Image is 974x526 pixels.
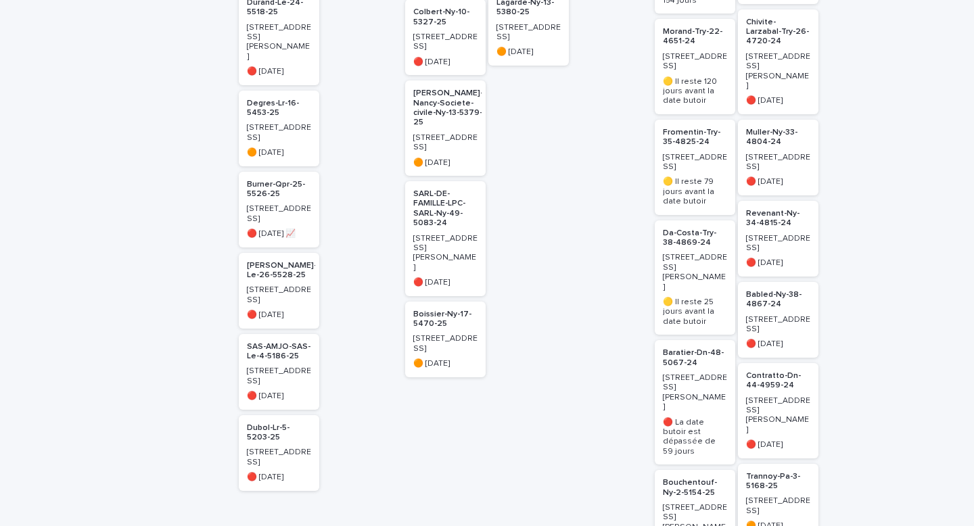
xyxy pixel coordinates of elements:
p: 🔴 [DATE] [247,310,311,320]
p: 🔴 [DATE] [746,258,810,268]
p: Baratier-Dn-48-5067-24 [663,348,727,368]
p: Revenant-Ny-34-4815-24 [746,209,810,229]
a: Contratto-Dn-44-4959-24[STREET_ADDRESS][PERSON_NAME]🔴 [DATE] [738,363,818,458]
p: Trannoy-Pa-3-5168-25 [746,472,810,492]
a: Burner-Qpr-25-5526-25[STREET_ADDRESS]🔴 [DATE] 📈 [239,172,319,247]
p: Da-Costa-Try-38-4869-24 [663,229,727,248]
a: Degres-Lr-16-5453-25[STREET_ADDRESS]🟠 [DATE] [239,91,319,166]
p: Burner-Qpr-25-5526-25 [247,180,311,199]
p: Babled-Ny-38-4867-24 [746,290,810,310]
p: Morand-Try-22-4651-24 [663,27,727,47]
p: [STREET_ADDRESS] [413,32,478,52]
p: [STREET_ADDRESS][PERSON_NAME] [247,23,311,62]
p: [STREET_ADDRESS][PERSON_NAME] [663,373,727,412]
p: Boissier-Ny-17-5470-25 [413,310,478,329]
p: [STREET_ADDRESS] [247,285,311,305]
p: 🔴 [DATE] [746,440,810,450]
p: [STREET_ADDRESS] [247,123,311,143]
a: Muller-Ny-33-4804-24[STREET_ADDRESS]🔴 [DATE] [738,120,818,195]
a: Fromentin-Try-35-4825-24[STREET_ADDRESS]🟡 Il reste 79 jours avant la date butoir [655,120,735,215]
p: 🟡 Il reste 120 jours avant la date butoir [663,77,727,106]
p: 🔴 [DATE] [413,278,478,287]
p: [STREET_ADDRESS] [663,52,727,72]
p: 🔴 [DATE] [413,57,478,67]
p: 🟠 [DATE] [413,158,478,168]
p: Chivite-Larzabal-Try-26-4720-24 [746,18,810,47]
p: [STREET_ADDRESS][PERSON_NAME] [413,234,478,273]
p: [STREET_ADDRESS] [247,204,311,224]
p: SAS-AMJO-SAS-Le-4-5186-25 [247,342,311,362]
a: Chivite-Larzabal-Try-26-4720-24[STREET_ADDRESS][PERSON_NAME]🔴 [DATE] [738,9,818,114]
a: SARL-DE-FAMILLE-LPC-SARL-Ny-49-5083-24[STREET_ADDRESS][PERSON_NAME]🔴 [DATE] [405,181,486,296]
a: SAS-AMJO-SAS-Le-4-5186-25[STREET_ADDRESS]🔴 [DATE] [239,334,319,410]
p: 🟠 [DATE] [413,359,478,368]
a: Dubol-Lr-5-5203-25[STREET_ADDRESS]🔴 [DATE] [239,415,319,491]
p: 🔴 [DATE] [746,96,810,105]
p: Muller-Ny-33-4804-24 [746,128,810,147]
a: [PERSON_NAME]-Le-26-5528-25[STREET_ADDRESS]🔴 [DATE] [239,253,319,329]
a: Morand-Try-22-4651-24[STREET_ADDRESS]🟡 Il reste 120 jours avant la date butoir [655,19,735,114]
p: 🔴 La date butoir est dépassée de 59 jours [663,418,727,457]
a: Baratier-Dn-48-5067-24[STREET_ADDRESS][PERSON_NAME]🔴 La date butoir est dépassée de 59 jours [655,340,735,464]
p: 🔴 [DATE] [746,177,810,187]
a: Revenant-Ny-34-4815-24[STREET_ADDRESS]🔴 [DATE] [738,201,818,277]
p: [STREET_ADDRESS] [746,153,810,172]
p: 🟡 Il reste 25 jours avant la date butoir [663,297,727,327]
p: [STREET_ADDRESS][PERSON_NAME] [746,396,810,435]
p: [STREET_ADDRESS] [247,366,311,386]
p: 🟡 Il reste 79 jours avant la date butoir [663,177,727,206]
p: 🔴 [DATE] [746,339,810,349]
p: Fromentin-Try-35-4825-24 [663,128,727,147]
a: [PERSON_NAME]-Nancy-Societe-civile-Ny-13-5379-25[STREET_ADDRESS]🟠 [DATE] [405,80,486,176]
p: 🟠 [DATE] [247,148,311,158]
p: [STREET_ADDRESS] [746,315,810,335]
p: [PERSON_NAME]-Le-26-5528-25 [247,261,317,281]
p: [STREET_ADDRESS] [663,153,727,172]
p: 🔴 [DATE] [247,67,311,76]
p: [STREET_ADDRESS] [746,496,810,516]
a: Da-Costa-Try-38-4869-24[STREET_ADDRESS][PERSON_NAME]🟡 Il reste 25 jours avant la date butoir [655,220,735,335]
p: [STREET_ADDRESS] [413,133,478,153]
p: Colbert-Ny-10-5327-25 [413,7,478,27]
p: Bouchentouf-Ny-2-5154-25 [663,478,727,498]
p: Degres-Lr-16-5453-25 [247,99,311,118]
p: SARL-DE-FAMILLE-LPC-SARL-Ny-49-5083-24 [413,189,478,229]
p: [STREET_ADDRESS] [746,234,810,254]
p: 🔴 [DATE] [247,473,311,482]
a: Boissier-Ny-17-5470-25[STREET_ADDRESS]🟠 [DATE] [405,302,486,377]
p: [STREET_ADDRESS][PERSON_NAME] [663,253,727,292]
p: Contratto-Dn-44-4959-24 [746,371,810,391]
p: [PERSON_NAME]-Nancy-Societe-civile-Ny-13-5379-25 [413,89,483,128]
p: 🔴 [DATE] [247,391,311,401]
p: [STREET_ADDRESS][PERSON_NAME] [746,52,810,91]
p: 🟠 [DATE] [496,47,561,57]
p: Dubol-Lr-5-5203-25 [247,423,311,443]
p: 🔴 [DATE] 📈 [247,229,311,239]
a: Babled-Ny-38-4867-24[STREET_ADDRESS]🔴 [DATE] [738,282,818,358]
p: [STREET_ADDRESS] [247,448,311,467]
p: [STREET_ADDRESS] [413,334,478,354]
p: [STREET_ADDRESS] [496,23,561,43]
